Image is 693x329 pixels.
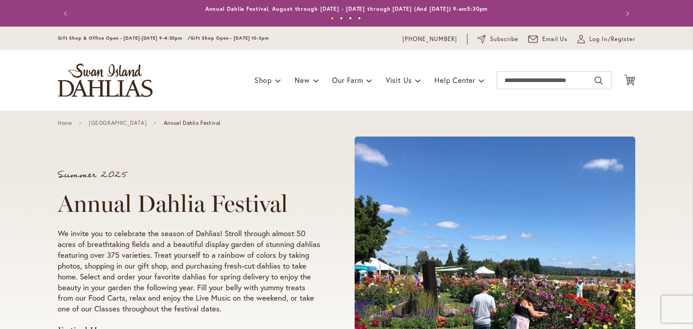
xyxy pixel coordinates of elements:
[190,35,269,41] span: Gift Shop Open - [DATE] 10-3pm
[349,17,352,20] button: 3 of 4
[577,35,635,44] a: Log In/Register
[434,75,476,85] span: Help Center
[617,5,635,23] button: Next
[589,35,635,44] span: Log In/Register
[58,170,320,179] p: Summer 2025
[295,75,310,85] span: New
[528,35,568,44] a: Email Us
[58,5,76,23] button: Previous
[332,75,363,85] span: Our Farm
[89,120,147,126] a: [GEOGRAPHIC_DATA]
[358,17,361,20] button: 4 of 4
[386,75,412,85] span: Visit Us
[58,35,190,41] span: Gift Shop & Office Open - [DATE]-[DATE] 9-4:30pm /
[477,35,518,44] a: Subscribe
[254,75,272,85] span: Shop
[205,5,488,12] a: Annual Dahlia Festival, August through [DATE] - [DATE] through [DATE] (And [DATE]) 9-am5:30pm
[164,120,221,126] span: Annual Dahlia Festival
[58,228,320,315] p: We invite you to celebrate the season of Dahlias! Stroll through almost 50 acres of breathtaking ...
[58,190,320,217] h1: Annual Dahlia Festival
[402,35,457,44] a: [PHONE_NUMBER]
[340,17,343,20] button: 2 of 4
[490,35,518,44] span: Subscribe
[58,120,72,126] a: Home
[331,17,334,20] button: 1 of 4
[58,64,152,97] a: store logo
[542,35,568,44] span: Email Us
